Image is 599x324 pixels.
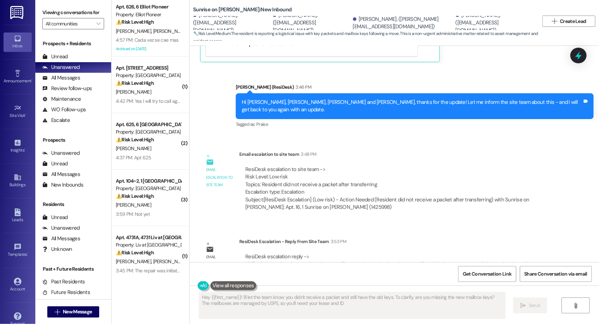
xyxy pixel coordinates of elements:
[294,83,311,91] div: 3:46 PM
[116,145,151,152] span: [PERSON_NAME]
[116,3,181,11] div: Apt. 626, 6 Elliot Pioneer
[42,117,70,124] div: Escalate
[116,37,178,43] div: 4:57 PM: Cada vez se cae mas
[42,160,68,167] div: Unread
[42,7,104,18] label: Viewing conversations for
[193,12,271,34] div: [PERSON_NAME]. ([EMAIL_ADDRESS][DOMAIN_NAME])
[153,28,188,34] span: [PERSON_NAME]
[116,80,154,86] strong: ⚠️ Risk Level: High
[4,206,32,225] a: Leads
[25,112,26,117] span: •
[42,181,83,189] div: New Inbounds
[63,308,92,316] span: New Message
[116,128,181,136] div: Property: [GEOGRAPHIC_DATA]
[236,83,594,93] div: [PERSON_NAME] (ResiDesk)
[42,171,80,178] div: All Messages
[4,137,32,156] a: Insights •
[116,267,223,274] div: 3:45 PM: The repair was initiated but not completed.
[27,251,28,256] span: •
[116,136,154,143] strong: ⚠️ Risk Level: High
[42,149,80,157] div: Unanswered
[4,241,32,260] a: Templates •
[245,196,552,211] div: Subject: [ResiDesk Escalation] (Low risk) - Action Needed (Resident did not receive a packet afte...
[116,28,153,34] span: [PERSON_NAME]
[116,202,151,208] span: [PERSON_NAME]
[116,11,181,18] div: Property: Elliot Pioneer
[42,278,85,285] div: Past Residents
[116,19,154,25] strong: ⚠️ Risk Level: High
[46,18,93,29] input: All communities
[116,193,154,199] strong: ⚠️ Risk Level: High
[42,106,86,113] div: WO Follow-ups
[115,45,182,53] div: Archived on [DATE]
[42,74,80,82] div: All Messages
[42,235,80,242] div: All Messages
[116,249,154,256] strong: ⚠️ Risk Level: High
[236,119,594,129] div: Tagged as:
[35,265,111,273] div: Past + Future Residents
[193,31,230,36] strong: 🔧 Risk Level: Medium
[31,77,32,82] span: •
[116,121,181,128] div: Apt. 625, 6 [GEOGRAPHIC_DATA]
[513,298,547,313] button: Send
[206,166,234,189] div: Email escalation to site team
[35,136,111,144] div: Prospects
[560,18,586,25] span: Create Lead
[153,258,188,265] span: [PERSON_NAME]
[520,266,592,282] button: Share Conversation via email
[42,53,68,60] div: Unread
[273,12,351,34] div: [PERSON_NAME]. ([EMAIL_ADDRESS][DOMAIN_NAME])
[353,16,454,31] div: [PERSON_NAME]. ([PERSON_NAME][EMAIL_ADDRESS][DOMAIN_NAME])
[245,253,542,275] div: ResiDesk escalation reply -> Hi, The information given to them is wrong. They need to go back to ...
[242,99,582,114] div: Hi [PERSON_NAME], [PERSON_NAME], [PERSON_NAME] and [PERSON_NAME], thanks for the update! Let me i...
[463,270,511,278] span: Get Conversation Link
[299,151,316,158] div: 3:48 PM
[525,270,587,278] span: Share Conversation via email
[543,16,595,27] button: Create Lead
[35,40,111,47] div: Prospects + Residents
[116,98,217,104] div: 4:42 PM: Yes I will try to call again in a.m thank you
[116,64,181,72] div: Apt. [STREET_ADDRESS]
[116,72,181,79] div: Property: [GEOGRAPHIC_DATA]
[116,89,151,95] span: [PERSON_NAME]
[4,102,32,121] a: Site Visit •
[42,214,68,221] div: Unread
[42,85,92,92] div: Review follow-ups
[97,21,101,26] i: 
[116,258,153,265] span: [PERSON_NAME]
[573,303,579,308] i: 
[42,289,90,296] div: Future Residents
[116,241,181,249] div: Property: Liv at [GEOGRAPHIC_DATA]
[116,185,181,192] div: Property: [GEOGRAPHIC_DATA] on [GEOGRAPHIC_DATA]
[529,302,540,309] span: Send
[116,177,181,185] div: Apt. 104~2, 1 [GEOGRAPHIC_DATA] on [GEOGRAPHIC_DATA]
[116,234,181,241] div: Apt. 4731A, 4731 Liv at [GEOGRAPHIC_DATA]
[47,306,100,318] button: New Message
[193,30,539,45] span: : The resident is reporting a logistical issue with key packets and mailbox keys following a move...
[206,253,234,276] div: Email escalation reply
[42,246,72,253] div: Unknown
[256,121,268,127] span: Praise
[456,12,534,34] div: [PERSON_NAME]. ([EMAIL_ADDRESS][DOMAIN_NAME])
[116,154,151,161] div: 4:37 PM: Apt 625
[329,238,346,245] div: 3:53 PM
[42,95,81,103] div: Maintenance
[521,303,526,308] i: 
[245,166,552,196] div: ResiDesk escalation to site team -> Risk Level: Low risk Topics: Resident did not receive a packe...
[199,292,505,319] textarea: Hey {{first_name}}! I'll let the team know you didn't receive a packet and still have the old key...
[24,147,25,152] span: •
[193,6,292,13] b: Sunrise on [PERSON_NAME]: New Inbound
[239,151,558,160] div: Email escalation to site team
[42,64,80,71] div: Unanswered
[116,211,150,217] div: 3:59 PM: Not yet
[42,224,80,232] div: Unanswered
[4,171,32,190] a: Buildings
[458,266,516,282] button: Get Conversation Link
[239,238,558,248] div: ResiDesk Escalation - Reply From Site Team
[35,201,111,208] div: Residents
[55,309,60,315] i: 
[552,18,557,24] i: 
[4,276,32,295] a: Account
[10,6,25,19] img: ResiDesk Logo
[4,33,32,52] a: Inbox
